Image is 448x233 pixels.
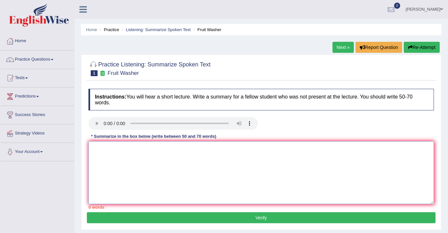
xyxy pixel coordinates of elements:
[0,51,74,67] a: Practice Questions
[88,204,434,210] div: 0 words
[0,87,74,104] a: Predictions
[0,124,74,141] a: Strategy Videos
[91,70,98,76] span: 1
[126,27,191,32] a: Listening: Summarize Spoken Text
[88,60,211,76] h2: Practice Listening: Summarize Spoken Text
[99,70,106,76] small: Exam occurring question
[86,27,97,32] a: Home
[0,69,74,85] a: Tests
[333,42,354,53] a: Next »
[0,143,74,159] a: Your Account
[87,212,436,223] button: Verify
[192,27,221,33] li: Fruit Washer
[0,106,74,122] a: Success Stories
[0,32,74,48] a: Home
[394,3,401,9] span: 0
[108,70,139,76] small: Fruit Washer
[356,42,402,53] button: Report Question
[404,42,440,53] button: Re-Attempt
[88,89,434,111] h4: You will hear a short lecture. Write a summary for a fellow student who was not present at the le...
[98,27,119,33] li: Practice
[88,133,219,139] div: * Summarize in the box below (write between 50 and 70 words)
[95,94,126,99] b: Instructions:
